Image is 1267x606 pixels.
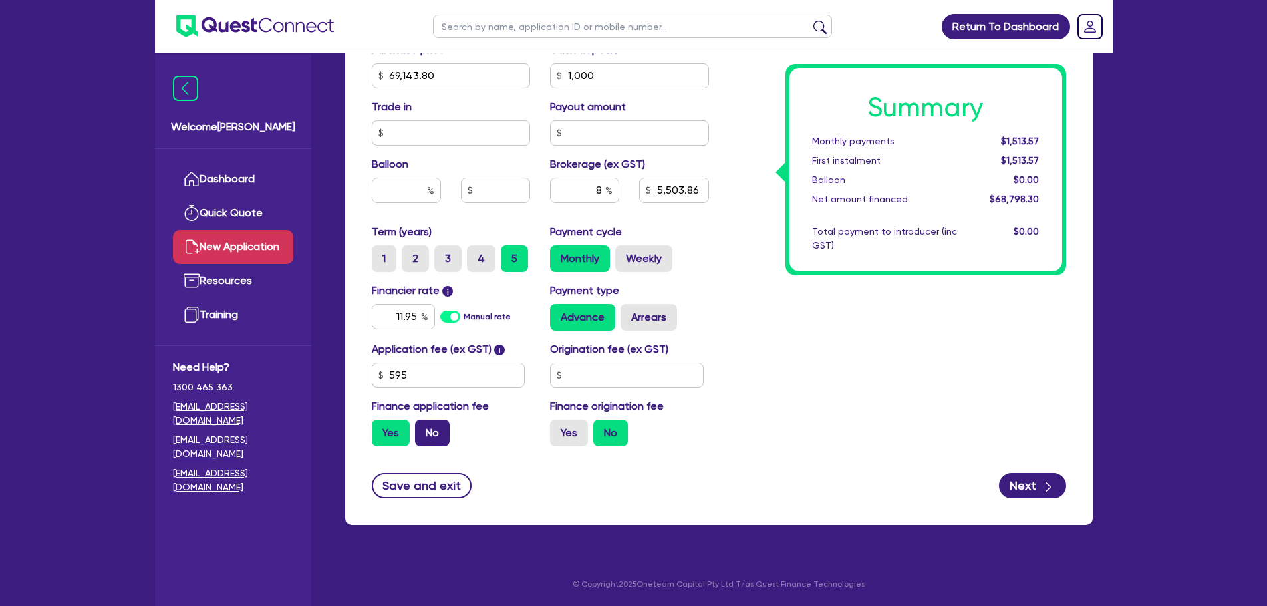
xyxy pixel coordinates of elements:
[802,225,967,253] div: Total payment to introducer (inc GST)
[1014,174,1039,185] span: $0.00
[173,359,293,375] span: Need Help?
[1073,9,1107,44] a: Dropdown toggle
[415,420,450,446] label: No
[621,304,677,331] label: Arrears
[464,311,511,323] label: Manual rate
[990,194,1039,204] span: $68,798.30
[1014,226,1039,237] span: $0.00
[615,245,672,272] label: Weekly
[184,273,200,289] img: resources
[467,245,495,272] label: 4
[812,92,1040,124] h1: Summary
[550,283,619,299] label: Payment type
[372,224,432,240] label: Term (years)
[173,433,293,461] a: [EMAIL_ADDRESS][DOMAIN_NAME]
[802,154,967,168] div: First instalment
[372,99,412,115] label: Trade in
[550,156,645,172] label: Brokerage (ex GST)
[173,400,293,428] a: [EMAIL_ADDRESS][DOMAIN_NAME]
[494,345,505,355] span: i
[999,473,1066,498] button: Next
[402,245,429,272] label: 2
[434,245,462,272] label: 3
[593,420,628,446] label: No
[372,473,472,498] button: Save and exit
[173,196,293,230] a: Quick Quote
[501,245,528,272] label: 5
[173,76,198,101] img: icon-menu-close
[550,224,622,240] label: Payment cycle
[550,304,615,331] label: Advance
[173,162,293,196] a: Dashboard
[171,119,295,135] span: Welcome [PERSON_NAME]
[372,420,410,446] label: Yes
[336,578,1102,590] p: © Copyright 2025 Oneteam Capital Pty Ltd T/as Quest Finance Technologies
[942,14,1070,39] a: Return To Dashboard
[372,156,408,172] label: Balloon
[550,420,588,446] label: Yes
[372,341,492,357] label: Application fee (ex GST)
[802,192,967,206] div: Net amount financed
[173,264,293,298] a: Resources
[176,15,334,37] img: quest-connect-logo-blue
[372,283,454,299] label: Financier rate
[173,380,293,394] span: 1300 465 363
[802,173,967,187] div: Balloon
[550,341,668,357] label: Origination fee (ex GST)
[442,286,453,297] span: i
[802,134,967,148] div: Monthly payments
[550,99,626,115] label: Payout amount
[1001,155,1039,166] span: $1,513.57
[372,245,396,272] label: 1
[1001,136,1039,146] span: $1,513.57
[173,298,293,332] a: Training
[550,245,610,272] label: Monthly
[173,230,293,264] a: New Application
[184,307,200,323] img: training
[433,15,832,38] input: Search by name, application ID or mobile number...
[372,398,489,414] label: Finance application fee
[173,466,293,494] a: [EMAIL_ADDRESS][DOMAIN_NAME]
[550,398,664,414] label: Finance origination fee
[184,239,200,255] img: new-application
[184,205,200,221] img: quick-quote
